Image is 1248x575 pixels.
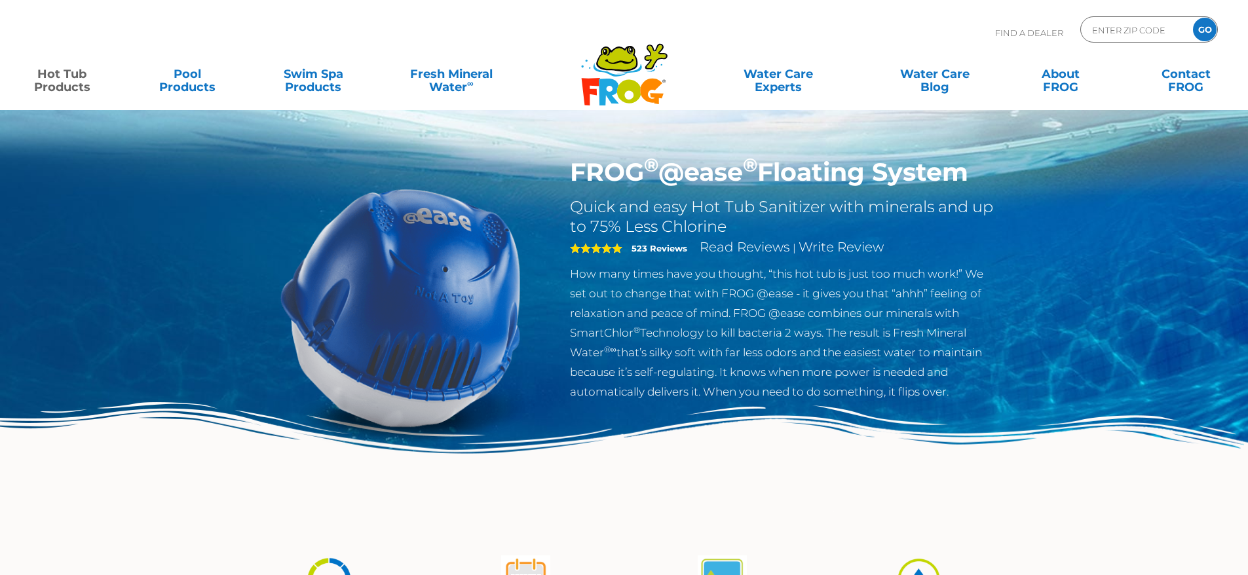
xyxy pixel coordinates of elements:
[570,157,998,187] h1: FROG @ease Floating System
[467,78,474,88] sup: ∞
[570,197,998,236] h2: Quick and easy Hot Tub Sanitizer with minerals and up to 75% Less Chlorine
[700,239,790,255] a: Read Reviews
[632,243,687,253] strong: 523 Reviews
[644,153,658,176] sup: ®
[633,325,640,335] sup: ®
[743,153,757,176] sup: ®
[995,16,1063,49] p: Find A Dealer
[570,243,622,253] span: 5
[793,242,796,254] span: |
[1012,61,1109,87] a: AboutFROG
[251,157,551,457] img: hot-tub-product-atease-system.png
[886,61,983,87] a: Water CareBlog
[604,344,616,354] sup: ®∞
[390,61,512,87] a: Fresh MineralWater∞
[265,61,362,87] a: Swim SpaProducts
[574,26,675,106] img: Frog Products Logo
[570,264,998,401] p: How many times have you thought, “this hot tub is just too much work!” We set out to change that ...
[13,61,111,87] a: Hot TubProducts
[1137,61,1235,87] a: ContactFROG
[699,61,858,87] a: Water CareExperts
[1193,18,1217,41] input: GO
[139,61,236,87] a: PoolProducts
[799,239,884,255] a: Write Review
